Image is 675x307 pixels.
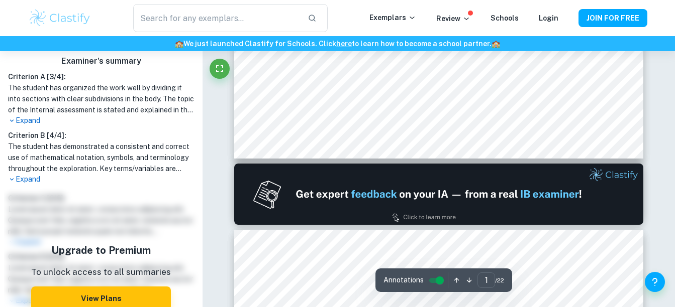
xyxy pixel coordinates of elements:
[8,82,195,115] h1: The student has organized the work well by dividing it into sections with clear subdivisions in t...
[492,40,500,48] span: 🏫
[369,12,416,23] p: Exemplars
[645,272,665,292] button: Help and Feedback
[383,275,424,285] span: Annotations
[8,141,195,174] h1: The student has demonstrated a consistent and correct use of mathematical notation, symbols, and ...
[210,59,230,79] button: Fullscreen
[336,40,352,48] a: here
[8,130,195,141] h6: Criterion B [ 4 / 4 ]:
[4,55,199,67] h6: Examiner's summary
[436,13,470,24] p: Review
[2,38,673,49] h6: We just launched Clastify for Schools. Click to learn how to become a school partner.
[31,243,171,258] h5: Upgrade to Premium
[234,164,644,225] img: Ad
[495,276,504,285] span: / 22
[8,71,195,82] h6: Criterion A [ 3 / 4 ]:
[539,14,558,22] a: Login
[491,14,519,22] a: Schools
[28,8,92,28] img: Clastify logo
[133,4,299,32] input: Search for any exemplars...
[8,115,195,126] p: Expand
[578,9,647,27] button: JOIN FOR FREE
[175,40,183,48] span: 🏫
[31,266,171,279] p: To unlock access to all summaries
[8,174,195,185] p: Expand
